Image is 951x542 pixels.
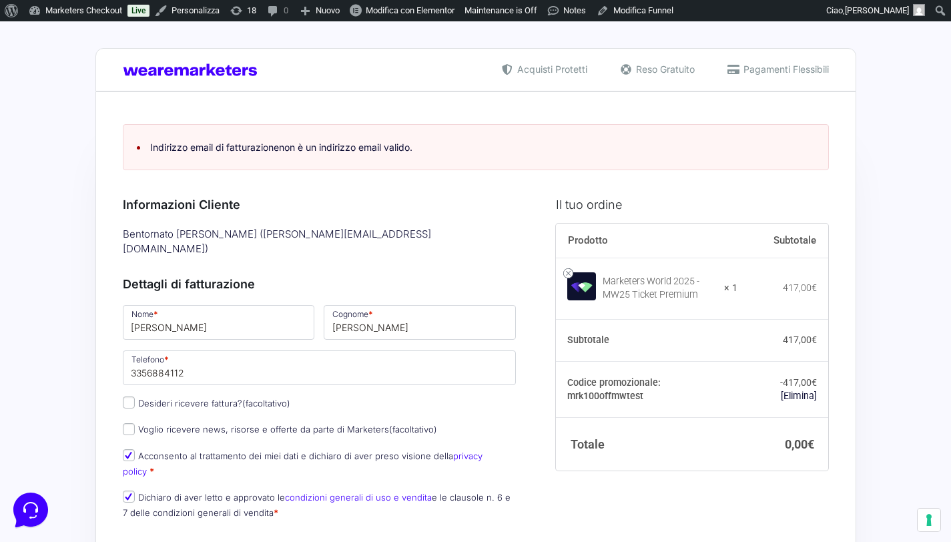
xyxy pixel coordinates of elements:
input: Cerca un articolo... [30,194,218,208]
p: Aiuto [206,438,225,450]
input: Desideri ricevere fattura?(facoltativo) [123,396,135,409]
button: Inizia una conversazione [21,112,246,139]
input: Acconsento al trattamento dei miei dati e dichiaro di aver preso visione dellaprivacy policy [123,449,135,461]
th: Prodotto [556,224,737,258]
button: Messaggi [93,419,175,450]
span: € [812,334,817,345]
button: Aiuto [174,419,256,450]
h3: Informazioni Cliente [123,196,517,214]
iframe: Customerly Messenger Launcher [11,490,51,530]
input: Voglio ricevere news, risorse e offerte da parte di Marketers(facoltativo) [123,423,135,435]
td: - [737,362,828,418]
span: Modifica con Elementor [366,5,454,15]
span: Acquisti Protetti [514,62,587,76]
img: dark [43,75,69,101]
th: Subtotale [556,319,737,362]
span: Le tue conversazioni [21,53,113,64]
span: € [812,377,817,388]
a: condizioni generali di uso e vendita [285,492,432,503]
p: Home [40,438,63,450]
th: Totale [556,417,737,471]
span: (facoltativo) [389,424,437,435]
span: 417,00 [783,377,817,388]
bdi: 0,00 [785,437,814,451]
span: € [812,282,817,293]
a: Rimuovi il codice promozionale mrk100offmwtest [781,390,817,401]
th: Codice promozionale: mrk100offmwtest [556,362,737,418]
div: Marketers World 2025 - MW25 Ticket Premium [603,275,716,302]
input: Telefono * [123,350,517,385]
a: Indirizzo email di fatturazionenon è un indirizzo email valido. [150,142,412,153]
button: Le tue preferenze relative al consenso per le tecnologie di tracciamento [918,509,940,531]
strong: × 1 [724,282,737,295]
input: Cognome * [324,305,516,340]
span: (facoltativo) [242,398,290,409]
p: Messaggi [115,438,151,450]
bdi: 417,00 [783,282,817,293]
span: Pagamenti Flessibili [740,62,829,76]
input: Dichiaro di aver letto e approvato lecondizioni generali di uso e venditae le clausole n. 6 e 7 d... [123,491,135,503]
button: Home [11,419,93,450]
strong: Indirizzo email di fatturazione [150,142,279,153]
span: Trova una risposta [21,166,104,176]
h3: Dettagli di fatturazione [123,275,517,293]
span: [PERSON_NAME] [845,5,909,15]
label: Voglio ricevere news, risorse e offerte da parte di Marketers [123,424,437,435]
label: Acconsento al trattamento dei miei dati e dichiaro di aver preso visione della [123,451,483,477]
a: Apri Centro Assistenza [142,166,246,176]
bdi: 417,00 [783,334,817,345]
span: Reso Gratuito [633,62,695,76]
img: dark [21,75,48,101]
label: Desideri ricevere fattura? [123,398,290,409]
h2: Ciao da Marketers 👋 [11,11,224,32]
a: Live [127,5,149,17]
span: Inizia una conversazione [87,120,197,131]
input: Nome * [123,305,315,340]
th: Subtotale [737,224,828,258]
div: Bentornato [PERSON_NAME] ( [PERSON_NAME][EMAIL_ADDRESS][DOMAIN_NAME] ) [118,224,521,260]
h3: Il tuo ordine [556,196,828,214]
span: € [808,437,814,451]
img: dark [64,75,91,101]
label: Dichiaro di aver letto e approvato le e le clausole n. 6 e 7 delle condizioni generali di vendita [123,492,511,518]
img: Marketers World 2025 - MW25 Ticket Premium [567,272,595,300]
